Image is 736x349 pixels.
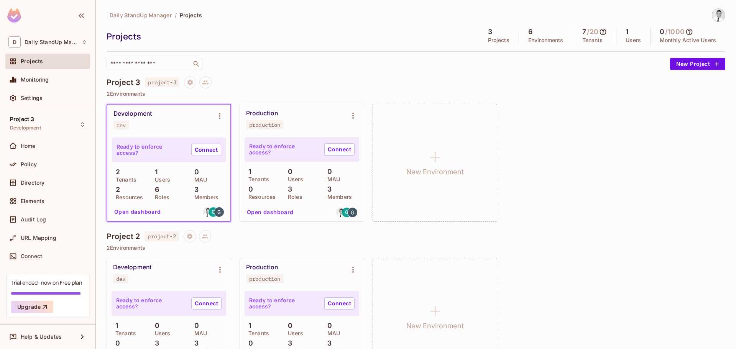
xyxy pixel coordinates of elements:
span: project-3 [145,77,179,87]
p: Users [284,330,303,336]
div: production [249,276,280,282]
p: Environments [528,37,563,43]
button: Open dashboard [111,206,164,218]
p: 1 [112,322,118,329]
span: Monitoring [21,77,49,83]
p: MAU [191,330,207,336]
p: Ready to enforce access? [249,297,318,310]
li: / [175,11,177,19]
p: 0 [112,339,120,347]
span: Elements [21,198,44,204]
p: 0 [284,168,292,175]
p: 3 [191,186,199,193]
p: 2 [112,168,120,176]
img: SReyMgAAAABJRU5ErkJggg== [7,8,21,23]
span: URL Mapping [21,235,56,241]
p: 0 [245,339,253,347]
span: Project settings [184,80,196,87]
div: Production [246,264,278,271]
h5: / 20 [587,28,598,36]
p: Users [151,177,170,183]
button: Environment settings [212,262,228,277]
p: 1 [245,168,251,175]
span: project-2 [145,231,179,241]
img: gjovanovic.st@gmail.com [336,208,346,217]
span: Connect [21,253,42,259]
button: Environment settings [212,108,227,124]
button: Upgrade [11,301,53,313]
h5: 3 [488,28,492,36]
p: Resources [112,194,143,200]
span: Settings [21,95,43,101]
span: Audit Log [21,216,46,223]
p: 0 [324,322,332,329]
p: 2 Environments [107,91,725,97]
span: Project settings [184,234,196,241]
button: New Project [670,58,725,70]
p: 3 [191,339,199,347]
p: Ready to enforce access? [116,297,185,310]
h5: 1 [626,28,628,36]
p: 1 [151,168,158,176]
p: 0 [324,168,332,175]
div: Development [113,110,152,118]
div: Production [246,110,278,117]
h5: 6 [528,28,532,36]
img: goran.emft@gmail.com [348,208,357,217]
p: MAU [324,330,340,336]
p: 0 [245,185,253,193]
p: Monthly Active Users [660,37,716,43]
p: 3 [324,339,332,347]
p: 2 Environments [107,245,725,251]
p: Tenants [245,176,269,182]
p: Ready to enforce access? [249,143,318,156]
p: Users [626,37,641,43]
a: Connect [191,144,221,156]
span: Directory [21,180,44,186]
p: 3 [284,339,292,347]
p: 3 [151,339,159,347]
p: Tenants [112,330,136,336]
p: 1 [245,322,251,329]
p: 0 [284,322,292,329]
div: production [249,122,280,128]
h4: Project 2 [107,232,140,241]
span: Help & Updates [21,334,62,340]
h1: New Environment [406,320,464,332]
p: 0 [151,322,159,329]
span: Daily StandUp Manager [110,11,172,19]
div: Trial ended- now on Free plan [11,279,82,286]
p: 0 [191,168,199,176]
span: Development [10,125,41,131]
p: Tenants [112,177,136,183]
button: Open dashboard [244,206,297,218]
p: Roles [284,194,302,200]
a: Connect [324,143,355,156]
button: Environment settings [345,108,361,123]
span: Home [21,143,36,149]
p: 6 [151,186,159,193]
span: Projects [21,58,43,64]
p: 3 [284,185,292,193]
div: dev [116,276,125,282]
p: Roles [151,194,169,200]
div: Development [113,264,151,271]
p: Ready to enforce access? [117,144,185,156]
h4: Project 3 [107,78,140,87]
img: Goran Jovanovic [712,9,725,21]
button: Environment settings [345,262,361,277]
h1: New Environment [406,166,464,178]
a: Connect [324,297,355,310]
span: D [8,36,21,48]
h5: 7 [582,28,586,36]
p: MAU [324,176,340,182]
p: Members [191,194,219,200]
span: G [345,210,349,215]
h5: / 1000 [665,28,685,36]
p: Projects [488,37,509,43]
span: Policy [21,161,37,167]
img: gjovanovic.st@gmail.com [203,207,212,217]
p: Tenants [582,37,603,43]
a: Connect [191,297,222,310]
p: Users [151,330,170,336]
